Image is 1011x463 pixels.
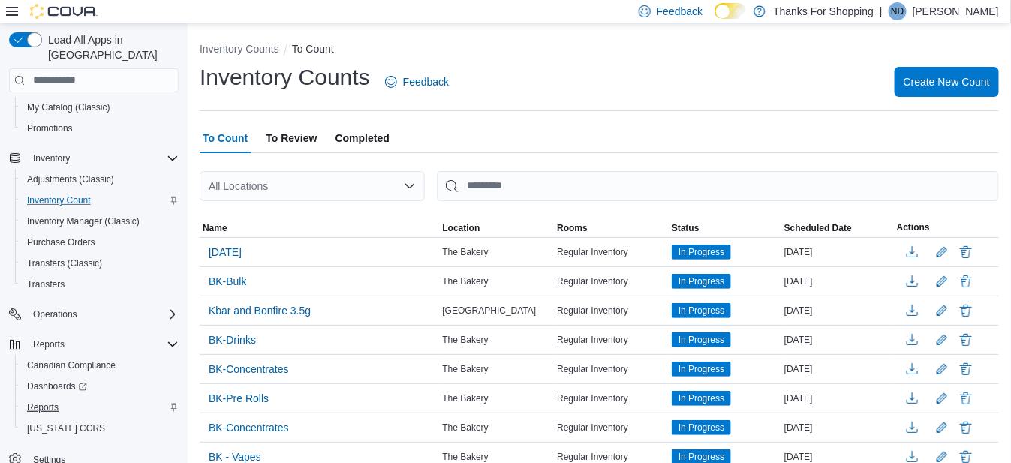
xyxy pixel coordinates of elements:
span: BK-Concentrates [209,420,289,435]
span: In Progress [679,333,724,347]
span: Inventory Manager (Classic) [21,212,179,230]
span: In Progress [672,303,731,318]
p: | [880,2,883,20]
button: Purchase Orders [15,232,185,253]
span: My Catalog (Classic) [27,101,110,113]
span: Canadian Compliance [27,359,116,371]
button: Delete [957,419,975,437]
button: Edit count details [933,387,951,410]
div: Regular Inventory [554,272,669,290]
a: Canadian Compliance [21,356,122,374]
span: The Bakery [443,246,489,258]
span: Reports [27,401,59,413]
a: Dashboards [15,376,185,397]
button: Transfers [15,274,185,295]
button: Inventory Counts [200,43,279,55]
span: Canadian Compliance [21,356,179,374]
span: Feedback [403,74,449,89]
span: To Count [203,123,248,153]
span: Status [672,222,700,234]
span: Transfers [27,278,65,290]
div: [DATE] [781,302,894,320]
button: Edit count details [933,270,951,293]
button: BK-Pre Rolls [203,387,275,410]
button: Delete [957,360,975,378]
span: BK-Concentrates [209,362,289,377]
button: Inventory [3,148,185,169]
button: Delete [957,302,975,320]
button: Delete [957,331,975,349]
span: Washington CCRS [21,419,179,437]
span: To Review [266,123,317,153]
button: My Catalog (Classic) [15,97,185,118]
div: Regular Inventory [554,360,669,378]
a: My Catalog (Classic) [21,98,116,116]
button: Operations [3,304,185,325]
span: Rooms [557,222,588,234]
div: [DATE] [781,419,894,437]
button: Inventory Manager (Classic) [15,211,185,232]
button: BK-Bulk [203,270,253,293]
span: Dashboards [21,377,179,395]
button: Scheduled Date [781,219,894,237]
button: Promotions [15,118,185,139]
div: Regular Inventory [554,419,669,437]
button: BK-Drinks [203,329,262,351]
input: Dark Mode [715,3,746,19]
a: Purchase Orders [21,233,101,251]
button: Delete [957,389,975,407]
a: Inventory Manager (Classic) [21,212,146,230]
button: BK-Concentrates [203,358,295,380]
span: Inventory Count [21,191,179,209]
button: Operations [27,305,83,323]
div: Regular Inventory [554,243,669,261]
span: Promotions [27,122,73,134]
span: Transfers (Classic) [21,254,179,272]
button: BK-Concentrates [203,416,295,439]
span: In Progress [679,275,724,288]
span: [GEOGRAPHIC_DATA] [443,305,537,317]
a: Promotions [21,119,79,137]
div: [DATE] [781,331,894,349]
span: In Progress [672,420,731,435]
span: In Progress [672,391,731,406]
span: Completed [335,123,390,153]
span: In Progress [679,304,724,317]
button: Create New Count [895,67,999,97]
a: Inventory Count [21,191,97,209]
button: Inventory [27,149,76,167]
span: Inventory [33,152,70,164]
span: Reports [33,338,65,350]
span: Transfers [21,275,179,293]
button: Location [440,219,555,237]
h1: Inventory Counts [200,62,370,92]
span: Purchase Orders [21,233,179,251]
span: ND [891,2,904,20]
button: Name [200,219,440,237]
span: Transfers (Classic) [27,257,102,269]
button: To Count [292,43,334,55]
span: In Progress [679,245,724,259]
button: Open list of options [404,180,416,192]
nav: An example of EuiBreadcrumbs [200,41,999,59]
button: [US_STATE] CCRS [15,418,185,439]
div: Regular Inventory [554,302,669,320]
span: In Progress [672,274,731,289]
span: The Bakery [443,392,489,404]
span: Load All Apps in [GEOGRAPHIC_DATA] [42,32,179,62]
span: In Progress [679,362,724,376]
a: Adjustments (Classic) [21,170,120,188]
button: Reports [15,397,185,418]
p: Thanks For Shopping [773,2,874,20]
span: My Catalog (Classic) [21,98,179,116]
button: [DATE] [203,241,248,263]
span: [US_STATE] CCRS [27,422,105,434]
button: Status [669,219,781,237]
span: Reports [21,398,179,416]
button: Delete [957,272,975,290]
button: Canadian Compliance [15,355,185,376]
button: Delete [957,243,975,261]
span: Inventory Count [27,194,91,206]
span: Create New Count [904,74,990,89]
button: Reports [27,335,71,353]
